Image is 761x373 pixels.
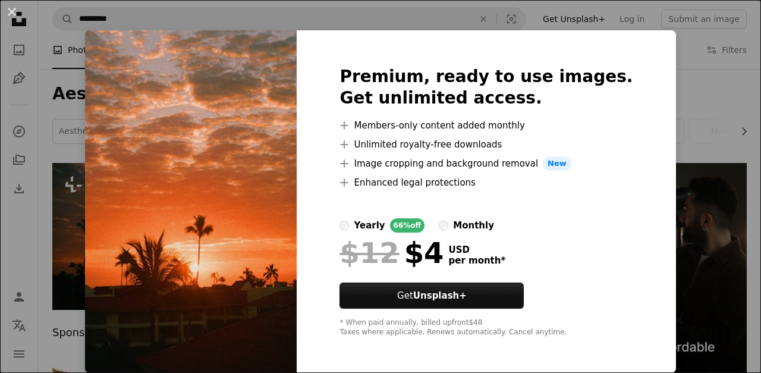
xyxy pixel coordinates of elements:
[339,237,444,268] div: $4
[339,118,633,133] li: Members-only content added monthly
[439,221,448,230] input: monthly
[448,255,505,266] span: per month *
[339,318,633,337] div: * When paid annually, billed upfront $48 Taxes where applicable. Renews automatically. Cancel any...
[339,66,633,109] h2: Premium, ready to use images. Get unlimited access.
[339,156,633,171] li: Image cropping and background removal
[413,290,467,301] strong: Unsplash+
[390,218,425,233] div: 66% off
[85,30,297,373] img: premium_photo-1680883415362-238794b19dde
[339,221,349,230] input: yearly66%off
[339,137,633,152] li: Unlimited royalty-free downloads
[448,245,505,255] span: USD
[339,283,524,309] button: GetUnsplash+
[354,218,385,233] div: yearly
[339,175,633,190] li: Enhanced legal protections
[543,156,571,171] span: New
[453,218,494,233] div: monthly
[339,237,399,268] span: $12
